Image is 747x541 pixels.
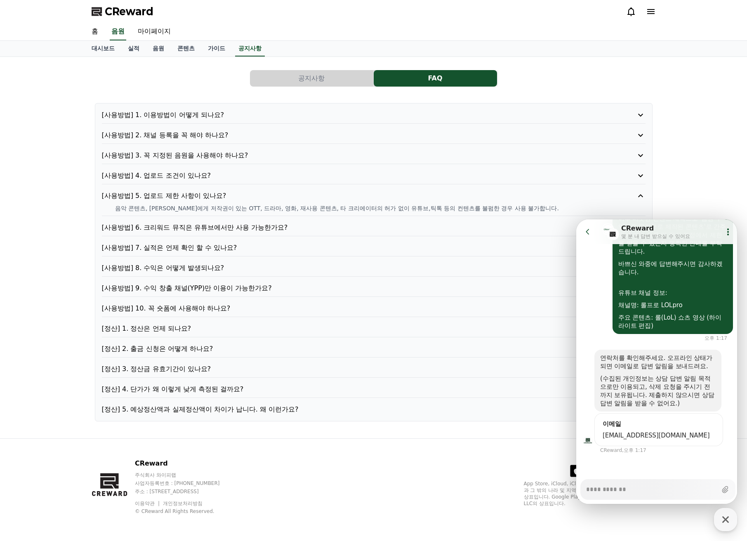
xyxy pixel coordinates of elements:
p: © CReward All Rights Reserved. [135,508,236,515]
p: CReward [135,459,236,468]
button: FAQ [374,70,497,87]
button: [사용방법] 3. 꼭 지정된 음원을 사용해야 하나요? [102,151,646,160]
a: 이용약관 [135,501,161,506]
p: [사용방법] 10. 꼭 숏폼에 사용해야 하나요? [102,303,602,313]
button: [사용방법] 7. 실적은 언제 확인 할 수 있나요? [102,243,646,253]
a: 음원 [146,41,171,56]
p: 주식회사 와이피랩 [135,472,236,478]
a: 공지사항 [235,41,265,56]
button: [사용방법] 5. 업로드 제한 사항이 있나요? [102,191,646,201]
p: [사용방법] 6. 크리워드 뮤직은 유튜브에서만 사용 가능한가요? [102,223,602,233]
button: [사용방법] 6. 크리워드 뮤직은 유튜브에서만 사용 가능한가요? [102,223,646,233]
p: [정산] 2. 출금 신청은 어떻게 하나요? [102,344,602,354]
p: [사용방법] 5. 업로드 제한 사항이 있나요? [102,191,602,201]
a: 대시보드 [85,41,121,56]
a: 음원 [110,23,126,40]
p: 주소 : [STREET_ADDRESS] [135,488,236,495]
button: [사용방법] 9. 수익 창출 채널(YPP)만 이용이 가능한가요? [102,283,646,293]
button: 공지사항 [250,70,373,87]
span: CReward [105,5,153,18]
p: [사용방법] 1. 이용방법이 어떻게 되나요? [102,110,602,120]
a: 실적 [121,41,146,56]
a: 홈 [85,23,105,40]
p: [정산] 3. 정산금 유효기간이 있나요? [102,364,602,374]
button: [사용방법] 10. 꼭 숏폼에 사용해야 하나요? [102,303,646,313]
button: [사용방법] 8. 수익은 어떻게 발생되나요? [102,263,646,273]
a: 개인정보처리방침 [163,501,203,506]
button: [사용방법] 2. 채널 등록을 꼭 해야 하나요? [102,130,646,140]
a: 마이페이지 [131,23,177,40]
p: [사용방법] 3. 꼭 지정된 음원을 사용해야 하나요? [102,151,602,160]
p: [사용방법] 7. 실적은 언제 확인 할 수 있나요? [102,243,602,253]
button: [정산] 5. 예상정산액과 실제정산액이 차이가 납니다. 왜 이런가요? [102,405,646,414]
button: [사용방법] 1. 이용방법이 어떻게 되나요? [102,110,646,120]
a: 공지사항 [250,70,374,87]
p: 사업자등록번호 : [PHONE_NUMBER] [135,480,236,487]
p: [정산] 1. 정산은 언제 되나요? [102,324,602,334]
p: [정산] 5. 예상정산액과 실제정산액이 차이가 납니다. 왜 이런가요? [102,405,602,414]
p: [사용방법] 2. 채널 등록을 꼭 해야 하나요? [102,130,602,140]
a: CReward [92,5,153,18]
button: [사용방법] 4. 업로드 조건이 있나요? [102,171,646,181]
p: 음악 콘텐츠, [PERSON_NAME]에게 저작권이 있는 OTT, 드라마, 영화, 재사용 콘텐츠, 타 크리에이터의 허가 없이 유튜브,틱톡 등의 컨텐츠를 불펌한 경우 사용 불가... [115,204,646,212]
button: [정산] 4. 단가가 왜 이렇게 낮게 측정된 걸까요? [102,384,646,394]
p: App Store, iCloud, iCloud Drive 및 iTunes Store는 미국과 그 밖의 나라 및 지역에서 등록된 Apple Inc.의 서비스 상표입니다. Goo... [524,480,656,507]
p: [사용방법] 9. 수익 창출 채널(YPP)만 이용이 가능한가요? [102,283,602,293]
iframe: Channel chat [576,219,737,504]
p: [사용방법] 8. 수익은 어떻게 발생되나요? [102,263,602,273]
p: [정산] 4. 단가가 왜 이렇게 낮게 측정된 걸까요? [102,384,602,394]
button: [정산] 2. 출금 신청은 어떻게 하나요? [102,344,646,354]
a: 콘텐츠 [171,41,201,56]
p: [사용방법] 4. 업로드 조건이 있나요? [102,171,602,181]
button: [정산] 3. 정산금 유효기간이 있나요? [102,364,646,374]
a: 가이드 [201,41,232,56]
button: [정산] 1. 정산은 언제 되나요? [102,324,646,334]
